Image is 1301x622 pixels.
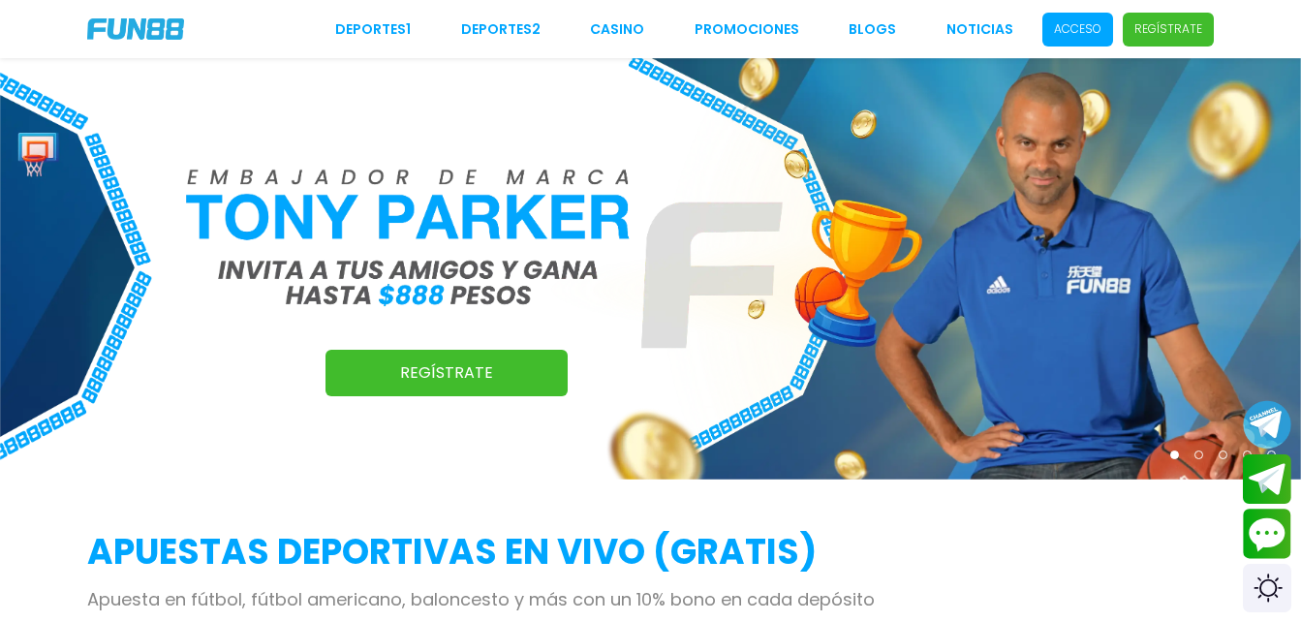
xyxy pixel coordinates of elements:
p: Apuesta en fútbol, fútbol americano, baloncesto y más con un 10% bono en cada depósito [87,586,1214,612]
a: BLOGS [849,19,896,40]
button: Join telegram [1243,454,1291,505]
a: Promociones [695,19,799,40]
a: Deportes2 [461,19,541,40]
a: NOTICIAS [946,19,1013,40]
button: Contact customer service [1243,509,1291,559]
img: Company Logo [87,18,184,40]
h2: APUESTAS DEPORTIVAS EN VIVO (gratis) [87,526,1214,578]
a: Deportes1 [335,19,411,40]
div: Switch theme [1243,564,1291,612]
button: Join telegram channel [1243,399,1291,450]
p: Regístrate [1134,20,1202,38]
a: CASINO [590,19,644,40]
p: Acceso [1054,20,1101,38]
a: Regístrate [325,350,568,396]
